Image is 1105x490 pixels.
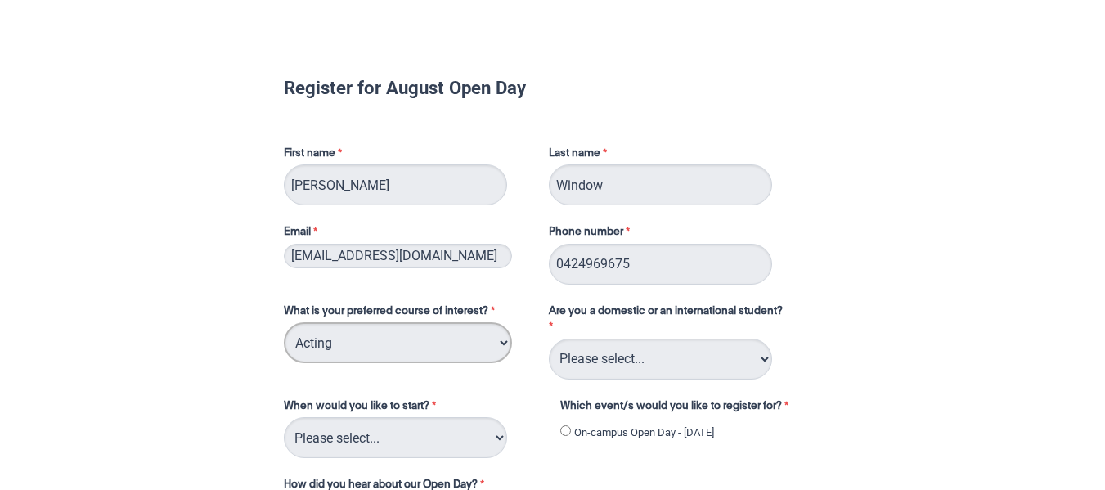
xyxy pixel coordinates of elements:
span: Are you a domestic or an international student? [549,306,783,317]
label: Which event/s would you like to register for? [560,398,809,418]
input: First name [284,164,507,205]
input: Last name [549,164,772,205]
label: Last name [549,146,611,165]
select: When would you like to start? [284,417,507,458]
label: On-campus Open Day - [DATE] [574,425,714,441]
select: Are you a domestic or an international student? [549,339,772,380]
label: First name [284,146,532,165]
input: Phone number [549,244,772,285]
label: What is your preferred course of interest? [284,303,532,323]
select: What is your preferred course of interest? [284,322,512,363]
input: Email [284,244,512,268]
label: Email [284,224,532,244]
label: Phone number [549,224,634,244]
label: When would you like to start? [284,398,544,418]
h1: Register for August Open Day [284,79,822,96]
